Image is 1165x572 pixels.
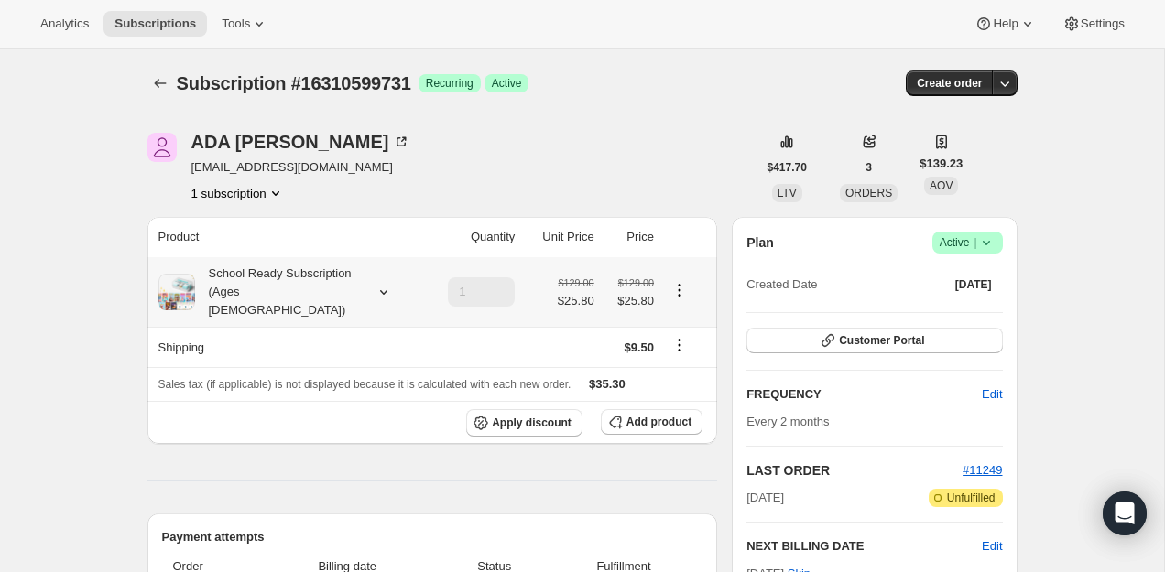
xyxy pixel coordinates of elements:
[855,155,883,180] button: 3
[971,380,1013,409] button: Edit
[917,76,982,91] span: Create order
[492,416,572,430] span: Apply discount
[866,160,872,175] span: 3
[982,385,1002,404] span: Edit
[944,272,1003,297] button: [DATE]
[940,233,996,252] span: Active
[103,11,207,37] button: Subscriptions
[222,16,250,31] span: Tools
[964,11,1047,37] button: Help
[746,461,963,480] h2: LAST ORDER
[746,233,774,252] h2: Plan
[605,292,654,310] span: $25.80
[147,217,423,257] th: Product
[982,537,1002,556] button: Edit
[665,335,694,355] button: Shipping actions
[746,489,784,507] span: [DATE]
[1081,16,1125,31] span: Settings
[177,73,411,93] span: Subscription #16310599731
[147,327,423,367] th: Shipping
[558,277,593,288] small: $129.00
[618,277,654,288] small: $129.00
[466,409,582,437] button: Apply discount
[114,16,196,31] span: Subscriptions
[29,11,100,37] button: Analytics
[520,217,599,257] th: Unit Price
[963,461,1002,480] button: #11249
[162,528,703,546] h2: Payment attempts
[930,179,953,192] span: AOV
[589,377,626,391] span: $35.30
[191,184,285,202] button: Product actions
[624,340,654,354] span: $9.50
[158,274,195,310] img: product img
[955,277,992,292] span: [DATE]
[993,16,1018,31] span: Help
[906,70,993,96] button: Create order
[963,463,1002,477] a: #11249
[665,280,694,300] button: Product actions
[40,16,89,31] span: Analytics
[845,187,892,200] span: ORDERS
[757,155,818,180] button: $417.70
[626,415,691,429] span: Add product
[1051,11,1136,37] button: Settings
[211,11,279,37] button: Tools
[974,235,976,250] span: |
[746,415,829,428] span: Every 2 months
[195,264,360,319] div: School Ready Subscription (Ages [DEMOGRAPHIC_DATA])
[920,155,963,173] span: $139.23
[426,76,474,91] span: Recurring
[746,385,982,404] h2: FREQUENCY
[768,160,807,175] span: $417.70
[492,76,522,91] span: Active
[147,70,173,96] button: Subscriptions
[1103,491,1147,535] div: Open Intercom Messenger
[778,187,797,200] span: LTV
[746,275,817,294] span: Created Date
[600,217,659,257] th: Price
[191,133,411,151] div: ADA [PERSON_NAME]
[422,217,520,257] th: Quantity
[601,409,702,435] button: Add product
[839,333,924,348] span: Customer Portal
[191,158,411,177] span: [EMAIL_ADDRESS][DOMAIN_NAME]
[558,292,594,310] span: $25.80
[746,537,982,556] h2: NEXT BILLING DATE
[947,491,996,505] span: Unfulfilled
[158,378,572,391] span: Sales tax (if applicable) is not displayed because it is calculated with each new order.
[147,133,177,162] span: ADA LAWLESS
[746,328,1002,353] button: Customer Portal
